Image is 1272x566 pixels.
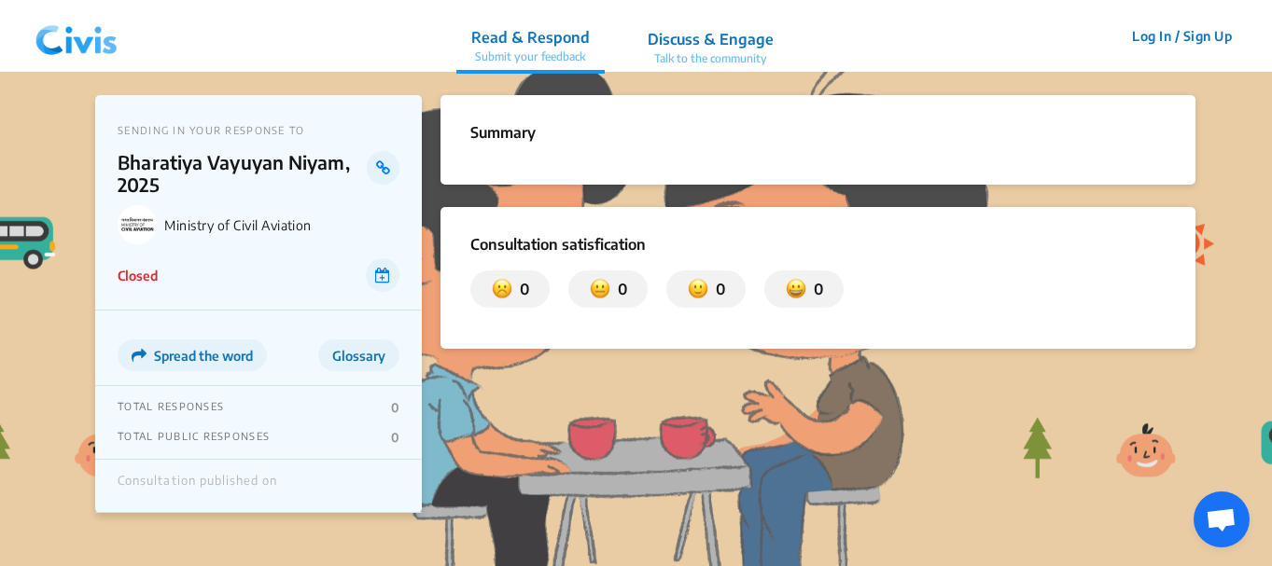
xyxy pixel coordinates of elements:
[118,400,224,415] p: TOTAL RESPONSES
[164,217,399,233] p: Ministry of Civil Aviation
[318,339,399,371] button: Glossary
[154,348,253,364] span: Spread the word
[332,348,385,364] span: Glossary
[786,278,806,300] img: satisfied.svg
[118,339,267,371] button: Spread the word
[118,430,270,445] p: TOTAL PUBLIC RESPONSES
[806,278,823,300] p: 0
[492,278,512,300] img: dissatisfied.svg
[118,474,277,498] div: Consultation published on
[1120,21,1244,50] button: Log In / Sign Up
[610,278,627,300] p: 0
[590,278,610,300] img: somewhat_dissatisfied.svg
[648,28,774,50] p: Discuss & Engage
[648,50,774,67] p: Talk to the community
[708,278,725,300] p: 0
[470,233,1166,255] p: Consultation satisfication
[118,205,157,244] img: Ministry of Civil Aviation logo
[391,400,399,415] p: 0
[688,278,708,300] img: somewhat_satisfied.svg
[470,121,536,144] p: Summary
[118,266,158,285] p: Closed
[471,48,590,65] p: Submit your feedback
[118,151,367,196] p: Bharatiya Vayuyan Niyam, 2025
[512,278,529,300] p: 0
[118,124,399,136] p: SENDING IN YOUR RESPONSE TO
[1194,491,1250,547] a: Open chat
[391,430,399,445] p: 0
[471,26,590,48] p: Read & Respond
[28,8,125,64] img: navlogo.png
